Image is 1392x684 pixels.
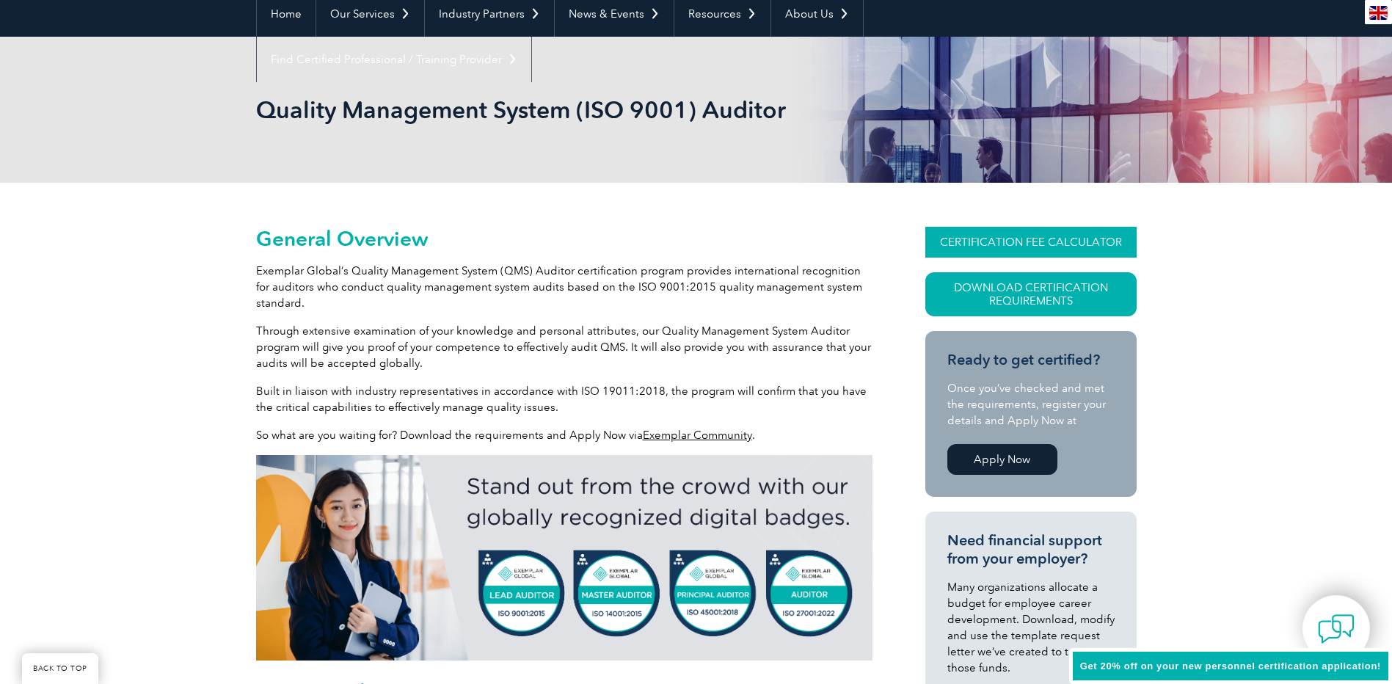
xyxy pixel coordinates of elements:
[925,227,1137,258] a: CERTIFICATION FEE CALCULATOR
[1080,661,1381,672] span: Get 20% off on your new personnel certification application!
[256,323,872,371] p: Through extensive examination of your knowledge and personal attributes, our Quality Management S...
[256,227,872,250] h2: General Overview
[947,579,1115,676] p: Many organizations allocate a budget for employee career development. Download, modify and use th...
[947,351,1115,369] h3: Ready to get certified?
[256,455,872,661] img: badges
[257,37,531,82] a: Find Certified Professional / Training Provider
[1318,611,1355,647] img: contact-chat.png
[1369,6,1388,20] img: en
[256,383,872,415] p: Built in liaison with industry representatives in accordance with ISO 19011:2018, the program wil...
[947,444,1057,475] a: Apply Now
[643,429,752,442] a: Exemplar Community
[256,95,820,124] h1: Quality Management System (ISO 9001) Auditor
[947,380,1115,429] p: Once you’ve checked and met the requirements, register your details and Apply Now at
[256,427,872,443] p: So what are you waiting for? Download the requirements and Apply Now via .
[947,531,1115,568] h3: Need financial support from your employer?
[256,263,872,311] p: Exemplar Global’s Quality Management System (QMS) Auditor certification program provides internat...
[925,272,1137,316] a: Download Certification Requirements
[22,653,98,684] a: BACK TO TOP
